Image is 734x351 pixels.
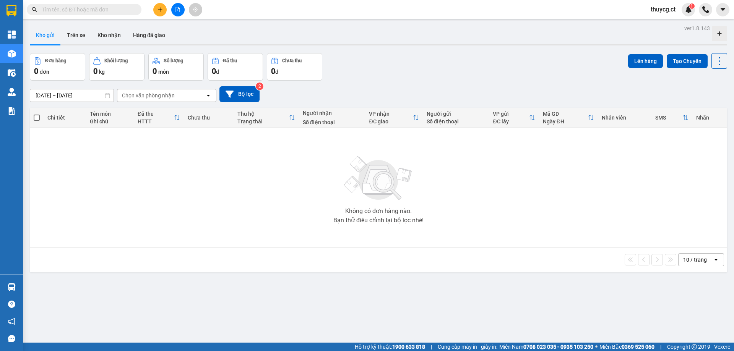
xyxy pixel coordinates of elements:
[543,111,588,117] div: Mã GD
[602,115,648,121] div: Nhân viên
[543,118,588,125] div: Ngày ĐH
[689,3,695,9] sup: 1
[122,92,175,99] div: Chọn văn phòng nhận
[208,53,263,81] button: Đã thu0đ
[8,50,16,58] img: warehouse-icon
[219,86,260,102] button: Bộ lọc
[8,31,16,39] img: dashboard-icon
[89,53,145,81] button: Khối lượng0kg
[99,69,105,75] span: kg
[193,7,198,12] span: aim
[93,66,97,76] span: 0
[42,5,132,14] input: Tìm tên, số ĐT hoặc mã đơn
[6,5,16,16] img: logo-vxr
[523,344,593,350] strong: 0708 023 035 - 0935 103 250
[175,7,180,12] span: file-add
[493,118,529,125] div: ĐC lấy
[223,58,237,63] div: Đã thu
[90,111,130,117] div: Tên món
[282,58,302,63] div: Chưa thu
[702,6,709,13] img: phone-icon
[333,217,424,223] div: Bạn thử điều chỉnh lại bộ lọc nhé!
[47,115,82,121] div: Chi tiết
[716,3,729,16] button: caret-down
[392,344,425,350] strong: 1900 633 818
[91,26,127,44] button: Kho nhận
[153,3,167,16] button: plus
[8,283,16,291] img: warehouse-icon
[8,88,16,96] img: warehouse-icon
[8,335,15,342] span: message
[30,89,114,102] input: Select a date range.
[164,58,183,63] div: Số lượng
[271,66,275,76] span: 0
[8,301,15,308] span: question-circle
[303,110,362,116] div: Người nhận
[431,343,432,351] span: |
[684,24,710,32] div: ver 1.8.143
[8,69,16,77] img: warehouse-icon
[153,66,157,76] span: 0
[489,108,539,128] th: Toggle SortBy
[696,115,723,121] div: Nhãn
[138,111,174,117] div: Đã thu
[275,69,278,75] span: đ
[427,111,486,117] div: Người gửi
[32,7,37,12] span: search
[655,115,682,121] div: SMS
[216,69,219,75] span: đ
[171,3,185,16] button: file-add
[493,111,529,117] div: VP gửi
[234,108,299,128] th: Toggle SortBy
[340,152,417,205] img: svg+xml;base64,PHN2ZyBjbGFzcz0ibGlzdC1wbHVnX19zdmciIHhtbG5zPSJodHRwOi8vd3d3LnczLm9yZy8yMDAwL3N2Zy...
[138,118,174,125] div: HTTT
[205,92,211,99] svg: open
[345,208,412,214] div: Không có đơn hàng nào.
[539,108,598,128] th: Toggle SortBy
[628,54,663,68] button: Lên hàng
[365,108,423,128] th: Toggle SortBy
[355,343,425,351] span: Hỗ trợ kỹ thuật:
[188,115,230,121] div: Chưa thu
[127,26,171,44] button: Hàng đã giao
[256,82,263,90] sup: 2
[438,343,497,351] span: Cung cấp máy in - giấy in:
[427,118,486,125] div: Số điện thoại
[369,111,413,117] div: VP nhận
[45,58,66,63] div: Đơn hàng
[40,69,49,75] span: đơn
[599,343,654,351] span: Miền Bắc
[690,3,693,9] span: 1
[369,118,413,125] div: ĐC giao
[30,26,61,44] button: Kho gửi
[683,256,707,264] div: 10 / trang
[61,26,91,44] button: Trên xe
[660,343,661,351] span: |
[303,119,362,125] div: Số điện thoại
[104,58,128,63] div: Khối lượng
[148,53,204,81] button: Số lượng0món
[8,318,15,325] span: notification
[267,53,322,81] button: Chưa thu0đ
[34,66,38,76] span: 0
[237,111,289,117] div: Thu hộ
[499,343,593,351] span: Miền Nam
[158,7,163,12] span: plus
[685,6,692,13] img: icon-new-feature
[719,6,726,13] span: caret-down
[622,344,654,350] strong: 0369 525 060
[713,257,719,263] svg: open
[134,108,184,128] th: Toggle SortBy
[595,345,598,348] span: ⚪️
[237,118,289,125] div: Trạng thái
[189,3,202,16] button: aim
[645,5,682,14] span: thuycg.ct
[158,69,169,75] span: món
[667,54,708,68] button: Tạo Chuyến
[692,344,697,349] span: copyright
[651,108,692,128] th: Toggle SortBy
[90,118,130,125] div: Ghi chú
[8,107,16,115] img: solution-icon
[712,26,727,41] div: Tạo kho hàng mới
[30,53,85,81] button: Đơn hàng0đơn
